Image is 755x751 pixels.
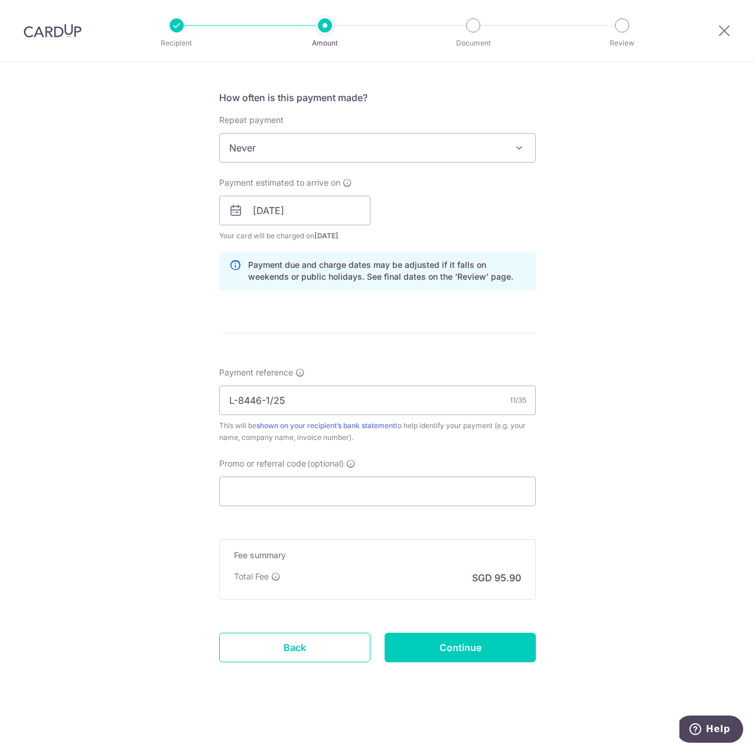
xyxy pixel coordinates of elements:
[429,37,517,49] p: Document
[219,114,284,126] label: Repeat payment
[234,549,521,561] h5: Fee summary
[219,420,536,444] div: This will be to help identify your payment (e.g. your name, company name, invoice number).
[219,458,306,470] span: Promo or referral code
[220,134,535,162] span: Never
[24,24,82,38] img: CardUp
[256,421,395,430] a: shown on your recipient’s bank statement
[510,394,526,406] div: 11/35
[281,37,369,49] p: Amount
[219,177,340,189] span: Payment estimated to arrive on
[385,633,536,662] input: Continue
[578,37,666,49] p: Review
[679,716,743,745] iframe: Opens a widget where you can find more information
[219,133,536,163] span: Never
[219,90,536,105] h5: How often is this payment made?
[314,231,339,240] span: [DATE]
[248,259,526,283] p: Payment due and charge dates may be adjusted if it falls on weekends or public holidays. See fina...
[472,571,521,585] p: SGD 95.90
[219,196,370,225] input: DD / MM / YYYY
[133,37,220,49] p: Recipient
[219,633,370,662] a: Back
[219,367,293,378] span: Payment reference
[307,458,344,470] span: (optional)
[234,571,269,582] p: Total Fee
[219,230,370,242] span: Your card will be charged on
